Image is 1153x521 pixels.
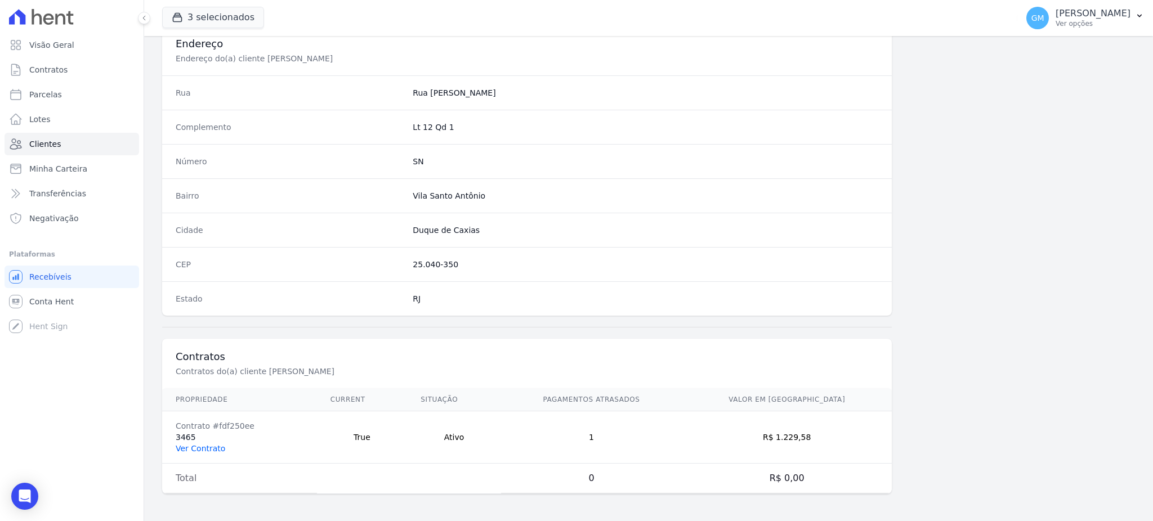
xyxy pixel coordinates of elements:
dd: 25.040-350 [413,259,878,270]
dd: RJ [413,293,878,304]
td: 3465 [162,411,317,464]
th: Valor em [GEOGRAPHIC_DATA] [682,388,892,411]
span: Recebíveis [29,271,71,282]
a: Ver Contrato [176,444,225,453]
dt: Estado [176,293,404,304]
a: Recebíveis [5,266,139,288]
span: Negativação [29,213,79,224]
span: GM [1031,14,1044,22]
a: Visão Geral [5,34,139,56]
dd: Lt 12 Qd 1 [413,122,878,133]
td: Ativo [407,411,500,464]
span: Parcelas [29,89,62,100]
th: Pagamentos Atrasados [501,388,682,411]
div: Open Intercom Messenger [11,483,38,510]
a: Parcelas [5,83,139,106]
a: Conta Hent [5,290,139,313]
dt: CEP [176,259,404,270]
div: Plataformas [9,248,135,261]
h3: Endereço [176,37,878,51]
dt: Cidade [176,224,404,236]
span: Visão Geral [29,39,74,51]
dd: Duque de Caxias [413,224,878,236]
button: 3 selecionados [162,7,264,28]
dt: Número [176,156,404,167]
button: GM [PERSON_NAME] Ver opções [1017,2,1153,34]
th: Current [317,388,408,411]
span: Clientes [29,138,61,150]
a: Clientes [5,133,139,155]
span: Conta Hent [29,296,74,307]
dt: Bairro [176,190,404,201]
a: Minha Carteira [5,158,139,180]
td: R$ 1.229,58 [682,411,892,464]
p: Contratos do(a) cliente [PERSON_NAME] [176,366,554,377]
div: Contrato #fdf250ee [176,420,303,432]
a: Contratos [5,59,139,81]
td: 1 [501,411,682,464]
td: Total [162,464,317,493]
a: Negativação [5,207,139,230]
h3: Contratos [176,350,878,363]
dt: Complemento [176,122,404,133]
dd: Vila Santo Antônio [413,190,878,201]
td: True [317,411,408,464]
th: Situação [407,388,500,411]
dd: SN [413,156,878,167]
td: 0 [501,464,682,493]
span: Lotes [29,114,51,125]
a: Transferências [5,182,139,205]
p: Endereço do(a) cliente [PERSON_NAME] [176,53,554,64]
dt: Rua [176,87,404,98]
p: Ver opções [1056,19,1130,28]
span: Transferências [29,188,86,199]
td: R$ 0,00 [682,464,892,493]
p: [PERSON_NAME] [1056,8,1130,19]
span: Contratos [29,64,68,75]
th: Propriedade [162,388,317,411]
a: Lotes [5,108,139,131]
dd: Rua [PERSON_NAME] [413,87,878,98]
span: Minha Carteira [29,163,87,174]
